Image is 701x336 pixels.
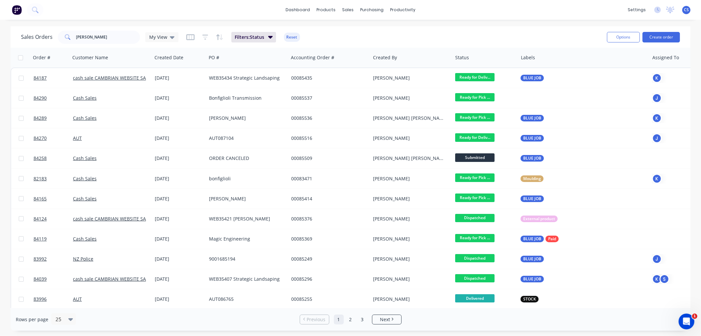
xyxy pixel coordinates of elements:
a: 84290 [34,88,73,108]
span: BLUE JOB [523,75,541,81]
div: purchasing [357,5,387,15]
div: S [660,274,669,284]
a: dashboard [282,5,313,15]
div: Status [455,54,469,61]
div: AUT087104 [209,135,282,142]
div: [DATE] [155,296,204,302]
a: 83996 [34,289,73,309]
div: WEB35421 [PERSON_NAME] [209,216,282,222]
button: Moulding [521,175,544,182]
span: CS [684,7,689,13]
span: Ready for Pick ... [455,173,495,182]
span: BLUE JOB [523,195,541,202]
div: 00085435 [291,75,364,81]
div: [PERSON_NAME] [PERSON_NAME] [373,115,446,121]
div: 00085369 [291,236,364,242]
span: BLUE JOB [523,115,541,121]
button: BLUE JOB [521,75,544,81]
img: Factory [12,5,22,15]
span: Dispatched [455,214,495,222]
span: 84270 [34,135,47,142]
div: Created By [373,54,397,61]
div: 00085537 [291,95,364,101]
div: [PERSON_NAME] [373,236,446,242]
button: J [652,254,662,264]
span: Rows per page [16,316,48,323]
a: 84270 [34,128,73,148]
div: [PERSON_NAME] [373,175,446,182]
button: K [652,73,662,83]
a: cash sale CAMBRIAN WEBSITE SALES [73,276,153,282]
div: [DATE] [155,276,204,282]
h1: Sales Orders [21,34,53,40]
button: External product [521,216,558,222]
div: K [652,274,662,284]
span: 1 [692,314,697,319]
div: 00085536 [291,115,364,121]
a: Cash Sales [73,195,97,202]
span: BLUE JOB [523,135,541,142]
span: Dispatched [455,274,495,282]
button: Reset [284,33,300,42]
div: sales [339,5,357,15]
button: J [652,133,662,143]
a: Cash Sales [73,175,97,182]
div: [PERSON_NAME] [373,276,446,282]
span: 84290 [34,95,47,101]
span: BLUE JOB [523,236,541,242]
span: Moulding [523,175,541,182]
button: J [652,93,662,103]
a: 84124 [34,209,73,229]
div: Customer Name [72,54,108,61]
span: 84119 [34,236,47,242]
div: [PERSON_NAME] [209,195,282,202]
div: 00085414 [291,195,364,202]
div: 00085376 [291,216,364,222]
span: 84258 [34,155,47,162]
div: Bonfiglioli Transmission [209,95,282,101]
span: 84165 [34,195,47,202]
div: 00085296 [291,276,364,282]
a: 84258 [34,148,73,168]
a: 84039 [34,269,73,289]
a: NZ Police [73,256,93,262]
div: ORDER CANCELED [209,155,282,162]
a: Cash Sales [73,155,97,161]
div: [DATE] [155,195,204,202]
span: My View [149,34,167,40]
div: Magic Engineering [209,236,282,242]
span: 84124 [34,216,47,222]
div: WEB35407 Strategic Landsaping [209,276,282,282]
div: Assigned To [652,54,679,61]
div: [DATE] [155,216,204,222]
a: cash sale CAMBRIAN WEBSITE SALES [73,75,153,81]
div: settings [624,5,649,15]
span: Delivered [455,294,495,302]
div: 00085516 [291,135,364,142]
input: Search... [76,31,140,44]
span: Ready for Pick ... [455,234,495,242]
button: Create order [643,32,680,42]
div: [PERSON_NAME] [373,216,446,222]
a: Page 2 [346,315,356,324]
button: BLUE JOB [521,256,544,262]
span: Ready for Pick ... [455,194,495,202]
span: 84289 [34,115,47,121]
div: 00085509 [291,155,364,162]
div: [PERSON_NAME] [373,135,446,142]
a: Next page [372,316,401,323]
span: 83992 [34,256,47,262]
div: 00085255 [291,296,364,302]
div: [DATE] [155,75,204,81]
a: AUT [73,135,82,141]
div: 00083471 [291,175,364,182]
button: K [652,113,662,123]
a: Page 1 is your current page [334,315,344,324]
div: PO # [209,54,219,61]
a: 84165 [34,189,73,209]
div: [PERSON_NAME] [373,296,446,302]
a: Previous page [300,316,329,323]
